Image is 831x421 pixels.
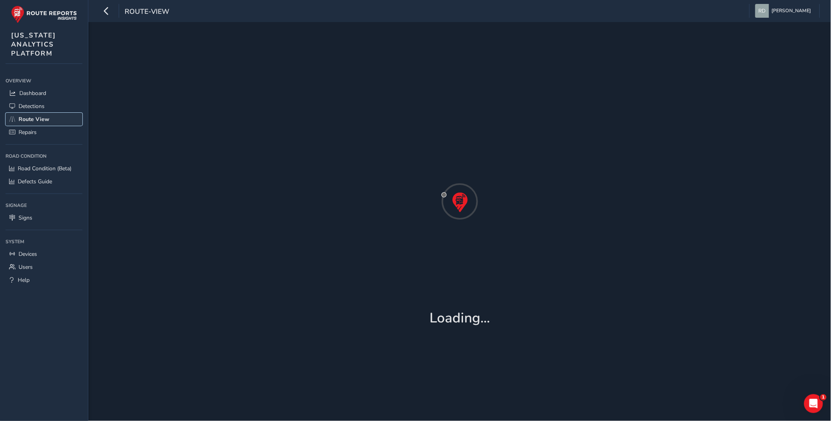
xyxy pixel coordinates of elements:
[6,75,82,87] div: Overview
[755,4,769,18] img: diamond-layout
[804,394,823,413] iframe: Intercom live chat
[6,236,82,248] div: System
[6,274,82,287] a: Help
[19,102,45,110] span: Detections
[6,199,82,211] div: Signage
[19,263,33,271] span: Users
[11,31,56,58] span: [US_STATE] ANALYTICS PLATFORM
[430,310,490,326] h1: Loading...
[19,115,49,123] span: Route View
[11,6,77,23] img: rr logo
[755,4,814,18] button: [PERSON_NAME]
[19,250,37,258] span: Devices
[772,4,811,18] span: [PERSON_NAME]
[6,211,82,224] a: Signs
[18,178,52,185] span: Defects Guide
[820,394,827,401] span: 1
[6,175,82,188] a: Defects Guide
[18,165,71,172] span: Road Condition (Beta)
[6,248,82,261] a: Devices
[6,113,82,126] a: Route View
[6,150,82,162] div: Road Condition
[18,276,30,284] span: Help
[19,89,46,97] span: Dashboard
[125,7,169,18] span: route-view
[19,129,37,136] span: Repairs
[6,261,82,274] a: Users
[6,162,82,175] a: Road Condition (Beta)
[6,126,82,139] a: Repairs
[19,214,32,222] span: Signs
[6,100,82,113] a: Detections
[6,87,82,100] a: Dashboard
